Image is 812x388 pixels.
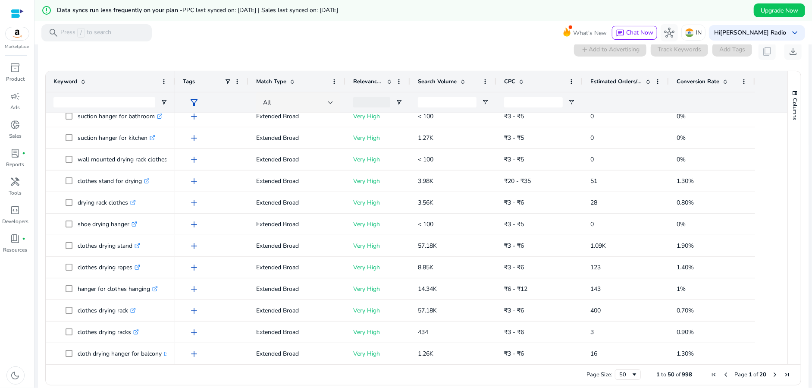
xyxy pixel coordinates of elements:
p: Very High [353,215,402,233]
span: 51 [590,177,597,185]
span: add [189,133,199,143]
span: < 100 [418,155,433,164]
span: Columns [791,98,799,120]
span: 0 [590,112,594,120]
span: ₹20 - ₹35 [504,177,531,185]
span: Relevance Score [353,78,383,85]
span: 0.70% [677,306,694,315]
span: add [189,219,199,230]
span: 57.18K [418,242,437,250]
div: Last Page [784,371,790,378]
span: Upgrade Now [761,6,798,15]
span: book_4 [10,233,21,244]
span: ₹3 - ₹5 [504,155,524,164]
p: Very High [353,107,402,125]
p: Press to search [60,28,111,38]
span: 28 [590,199,597,207]
span: add [189,306,199,316]
p: Reports [6,161,25,168]
p: clothes drying rack [78,302,136,319]
p: suction hanger for kitchen [78,129,155,147]
span: 123 [590,263,601,271]
span: add [189,241,199,251]
p: Extended Broad [256,129,338,147]
span: code_blocks [10,205,21,215]
span: dark_mode [10,370,21,381]
b: [PERSON_NAME] Radio [720,28,786,37]
p: clothes drying racks [78,323,139,341]
h5: Data syncs run less frequently on your plan - [57,7,338,14]
span: 1 [749,371,752,379]
span: 0 [590,134,594,142]
span: ₹3 - ₹6 [504,242,524,250]
span: < 100 [418,112,433,120]
span: 50 [668,371,674,379]
span: ₹3 - ₹5 [504,134,524,142]
button: Open Filter Menu [160,99,167,106]
span: donut_small [10,120,21,130]
div: Page Size: [586,371,612,379]
span: hub [664,28,674,38]
span: to [661,371,666,379]
button: download [784,43,802,60]
span: 0 [590,220,594,228]
span: ₹3 - ₹6 [504,263,524,271]
span: 0.80% [677,199,694,207]
span: 3.56K [418,199,433,207]
mat-icon: error_outline [41,5,52,16]
span: download [788,46,798,57]
span: Chat Now [626,28,653,37]
span: handyman [10,177,21,187]
button: Open Filter Menu [395,99,402,106]
span: add [189,262,199,273]
img: amazon.svg [6,27,29,40]
span: 1.90% [677,242,694,250]
span: 20 [759,371,766,379]
span: ₹6 - ₹12 [504,285,527,293]
p: clothes stand for drying [78,172,150,190]
span: Tags [183,78,195,85]
p: Very High [353,172,402,190]
span: 14.34K [418,285,437,293]
span: keyboard_arrow_down [790,28,800,38]
p: Extended Broad [256,280,338,298]
p: drying rack clothes [78,194,136,211]
p: Extended Broad [256,237,338,255]
span: chat [616,29,624,38]
span: ₹3 - ₹5 [504,112,524,120]
p: cloth drying hanger for balcony [78,345,169,363]
p: suction hanger for bathroom [78,107,163,125]
p: Very High [353,280,402,298]
span: ₹3 - ₹6 [504,199,524,207]
p: wall mounted drying rack clothes hanger [78,151,195,168]
div: First Page [710,371,717,378]
span: 998 [682,371,692,379]
p: Very High [353,237,402,255]
span: / [77,28,85,38]
p: hanger for clothes hanging [78,280,158,298]
span: ₹3 - ₹6 [504,328,524,336]
p: Hi [714,30,786,36]
button: hub [661,24,678,41]
p: Extended Broad [256,151,338,168]
span: 1.26K [418,350,433,358]
button: Upgrade Now [754,3,805,17]
span: 1 [656,371,660,379]
div: Page Size [615,369,641,380]
span: 8.85K [418,263,433,271]
input: CPC Filter Input [504,97,563,107]
p: Product [6,75,25,83]
div: 50 [619,371,631,379]
span: search [48,28,59,38]
span: Estimated Orders/Month [590,78,642,85]
span: add [189,198,199,208]
div: Previous Page [722,371,729,378]
span: 400 [590,306,601,315]
p: Ads [11,104,20,111]
span: lab_profile [10,148,21,158]
span: All [263,98,271,107]
span: Conversion Rate [677,78,719,85]
p: Very High [353,259,402,276]
span: 0% [677,220,686,228]
span: 1.27K [418,134,433,142]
